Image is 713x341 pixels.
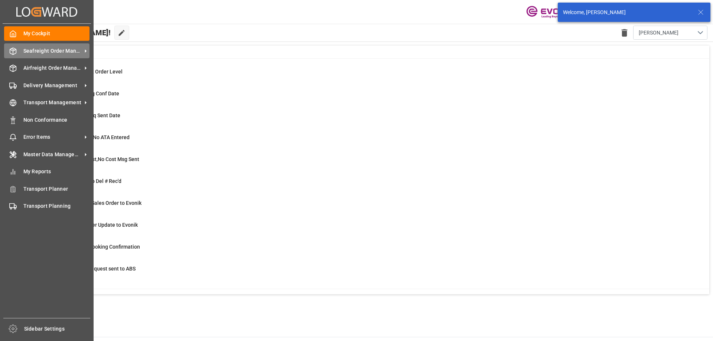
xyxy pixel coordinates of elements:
span: Non Conformance [23,116,90,124]
a: 2Main-Leg Shipment # Error [38,287,700,302]
span: ABS: Missing Booking Confirmation [57,244,140,250]
span: [PERSON_NAME] [639,29,678,37]
span: Transport Management [23,99,82,106]
span: Pending Bkg Request sent to ABS [57,266,136,272]
a: Transport Planning [4,199,89,213]
span: Transport Planner [23,185,90,193]
a: Transport Planner [4,181,89,196]
span: Sidebar Settings [24,325,91,333]
a: 0Error on Initial Sales Order to EvonikShipment [38,199,700,215]
span: Error on Initial Sales Order to Evonik [57,200,141,206]
span: Airfreight Order Management [23,64,82,72]
span: Hello [PERSON_NAME]! [31,26,111,40]
span: ETD>3 Days Past,No Cost Msg Sent [57,156,139,162]
img: Evonik-brand-mark-Deep-Purple-RGB.jpeg_1700498283.jpeg [526,6,574,19]
a: 26ETD>3 Days Past,No Cost Msg SentShipment [38,155,700,171]
a: 36ABS: Missing Booking ConfirmationShipment [38,243,700,259]
span: Delivery Management [23,82,82,89]
a: Non Conformance [4,112,89,127]
span: Error Items [23,133,82,141]
span: Seafreight Order Management [23,47,82,55]
a: 0Error Sales Order Update to EvonikShipment [38,221,700,237]
a: 20ABS: No Bkg Req Sent DateShipment [38,112,700,127]
span: Master Data Management [23,151,82,158]
div: Welcome, [PERSON_NAME] [563,9,691,16]
a: 10ETA > 10 Days , No ATA EnteredShipment [38,134,700,149]
a: 0Pending Bkg Request sent to ABSShipment [38,265,700,281]
span: Transport Planning [23,202,90,210]
a: My Cockpit [4,26,89,41]
span: My Reports [23,168,90,176]
span: My Cockpit [23,30,90,37]
span: Error Sales Order Update to Evonik [57,222,138,228]
a: 0MOT Missing at Order LevelSales Order-IVPO [38,68,700,83]
a: 3ETD < 3 Days,No Del # Rec'dShipment [38,177,700,193]
a: My Reports [4,164,89,179]
a: 43ABS: No Init Bkg Conf DateShipment [38,90,700,105]
button: open menu [633,26,707,40]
